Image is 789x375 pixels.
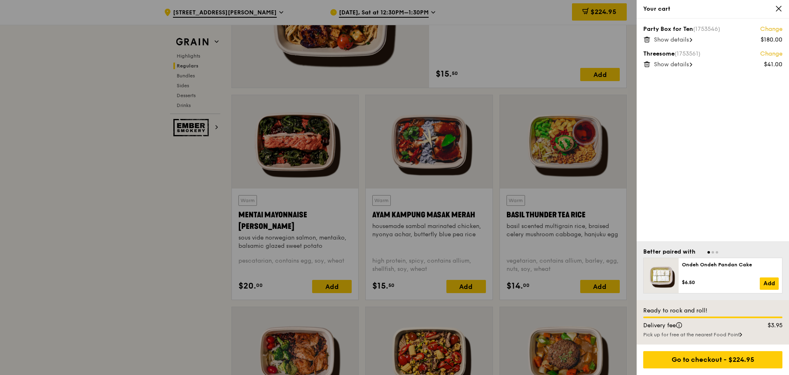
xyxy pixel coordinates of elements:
div: Ready to rock and roll! [643,307,782,315]
span: Go to slide 2 [712,251,714,254]
span: (1753561) [675,50,700,57]
div: Delivery fee [638,321,750,330]
div: Pick up for free at the nearest Food Point [643,331,782,338]
span: Go to slide 3 [716,251,718,254]
div: Better paired with [643,248,696,256]
span: Go to slide 1 [707,251,710,254]
div: Your cart [643,5,782,13]
div: Party Box for Ten [643,25,782,33]
div: Go to checkout - $224.95 [643,351,782,368]
span: Show details [654,61,689,68]
a: Change [760,25,782,33]
div: $180.00 [761,36,782,44]
div: $3.95 [750,321,788,330]
div: $41.00 [764,61,782,69]
a: Change [760,50,782,58]
span: Show details [654,36,689,43]
div: $6.50 [682,279,760,286]
a: Add [760,277,779,290]
div: Ondeh Ondeh Pandan Cake [682,261,779,268]
div: Threesome [643,50,782,58]
span: (1753546) [693,26,720,33]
